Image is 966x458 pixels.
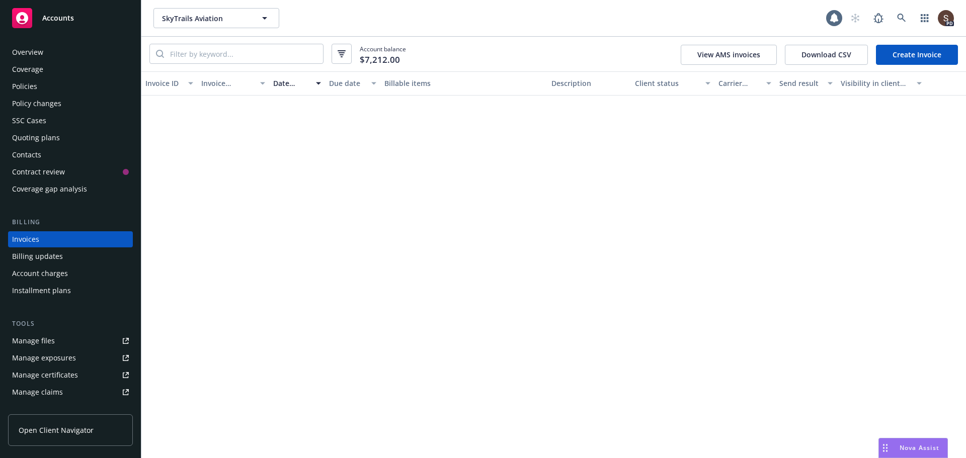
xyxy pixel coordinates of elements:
[201,78,255,88] div: Invoice amount
[8,147,133,163] a: Contacts
[360,53,400,66] span: $7,212.00
[384,78,543,88] div: Billable items
[8,4,133,32] a: Accounts
[8,217,133,227] div: Billing
[8,78,133,95] a: Policies
[868,8,889,28] a: Report a Bug
[785,45,868,65] button: Download CSV
[8,333,133,349] a: Manage files
[12,401,59,417] div: Manage BORs
[12,248,63,264] div: Billing updates
[12,96,61,112] div: Policy changes
[841,78,911,88] div: Visibility in client dash
[775,71,837,96] button: Send result
[12,333,55,349] div: Manage files
[12,44,43,60] div: Overview
[8,283,133,299] a: Installment plans
[8,113,133,129] a: SSC Cases
[141,71,197,96] button: Invoice ID
[12,231,39,247] div: Invoices
[12,181,87,197] div: Coverage gap analysis
[915,8,935,28] a: Switch app
[19,425,94,435] span: Open Client Navigator
[681,45,777,65] button: View AMS invoices
[547,71,631,96] button: Description
[42,14,74,22] span: Accounts
[938,10,954,26] img: photo
[8,319,133,329] div: Tools
[718,78,761,88] div: Carrier status
[12,78,37,95] div: Policies
[12,61,43,77] div: Coverage
[8,164,133,180] a: Contract review
[635,78,699,88] div: Client status
[876,45,958,65] a: Create Invoice
[8,61,133,77] a: Coverage
[12,265,68,282] div: Account charges
[8,231,133,247] a: Invoices
[12,367,78,383] div: Manage certificates
[325,71,381,96] button: Due date
[360,45,406,63] span: Account balance
[8,181,133,197] a: Coverage gap analysis
[8,44,133,60] a: Overview
[156,50,164,58] svg: Search
[12,350,76,366] div: Manage exposures
[269,71,325,96] button: Date issued
[197,71,270,96] button: Invoice amount
[8,367,133,383] a: Manage certificates
[12,130,60,146] div: Quoting plans
[8,248,133,264] a: Billing updates
[8,350,133,366] a: Manage exposures
[12,147,41,163] div: Contacts
[153,8,279,28] button: SkyTrails Aviation
[845,8,865,28] a: Start snowing
[714,71,776,96] button: Carrier status
[145,78,182,88] div: Invoice ID
[8,96,133,112] a: Policy changes
[8,265,133,282] a: Account charges
[779,78,822,88] div: Send result
[164,44,323,63] input: Filter by keyword...
[12,283,71,299] div: Installment plans
[12,384,63,400] div: Manage claims
[878,438,948,458] button: Nova Assist
[900,443,939,452] span: Nova Assist
[12,113,46,129] div: SSC Cases
[380,71,547,96] button: Billable items
[273,78,310,88] div: Date issued
[879,438,892,457] div: Drag to move
[329,78,366,88] div: Due date
[8,401,133,417] a: Manage BORs
[162,13,249,24] span: SkyTrails Aviation
[8,384,133,400] a: Manage claims
[551,78,627,88] div: Description
[892,8,912,28] a: Search
[8,130,133,146] a: Quoting plans
[12,164,65,180] div: Contract review
[631,71,714,96] button: Client status
[837,71,926,96] button: Visibility in client dash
